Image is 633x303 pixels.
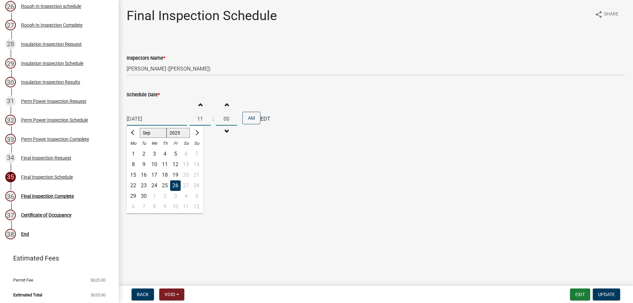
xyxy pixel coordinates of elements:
[149,201,160,212] div: 8
[128,201,138,212] div: 6
[91,278,105,282] span: $625.00
[137,292,149,297] span: Back
[160,159,170,170] div: 11
[127,56,165,61] label: Inspectors Name
[160,201,170,212] div: 9
[160,149,170,159] div: Thursday, September 4, 2025
[21,232,29,236] div: End
[160,149,170,159] div: 4
[5,210,16,220] div: 37
[128,138,138,149] div: Mo
[149,138,160,149] div: We
[190,112,211,126] input: Hours
[128,191,138,201] div: 29
[149,149,160,159] div: 3
[21,23,82,27] div: Rough In Inspection Complete
[149,201,160,212] div: Wednesday, October 8, 2025
[129,128,137,138] button: Previous month
[138,149,149,159] div: 2
[5,96,16,106] div: 31
[5,252,108,265] a: Estimated Fees
[13,278,33,282] span: Permit Fee
[595,11,603,18] i: share
[5,39,16,49] div: 28
[13,293,42,297] span: Estimated Total
[140,128,166,138] select: Select month
[191,138,202,149] div: Su
[21,42,82,46] div: Insulation Inspection Request
[128,159,138,170] div: 8
[170,159,181,170] div: Friday, September 12, 2025
[128,149,138,159] div: Monday, September 1, 2025
[166,128,190,138] select: Select year
[21,99,86,104] div: Perm Power Inspection Request
[604,11,618,18] span: Share
[5,134,16,144] div: 33
[149,159,160,170] div: 10
[193,128,200,138] button: Next month
[128,180,138,191] div: 22
[138,180,149,191] div: Tuesday, September 23, 2025
[138,201,149,212] div: Tuesday, October 7, 2025
[165,292,175,297] span: Void
[128,159,138,170] div: Monday, September 8, 2025
[149,149,160,159] div: Wednesday, September 3, 2025
[21,156,71,160] div: Final Inspection Request
[170,201,181,212] div: 10
[159,288,184,300] button: Void
[5,153,16,163] div: 34
[170,159,181,170] div: 12
[127,112,187,126] input: mm/dd/yyyy
[170,201,181,212] div: Friday, October 10, 2025
[128,180,138,191] div: Monday, September 22, 2025
[132,288,154,300] button: Back
[138,191,149,201] div: 30
[138,170,149,180] div: Tuesday, September 16, 2025
[170,180,181,191] div: 26
[21,61,83,66] div: Insulation Inspection Schedule
[160,138,170,149] div: Th
[21,194,74,198] div: Final Inspection Complete
[5,115,16,125] div: 32
[149,170,160,180] div: Wednesday, September 17, 2025
[21,4,81,9] div: Rough In Inspection schedule
[5,77,16,87] div: 30
[160,201,170,212] div: Thursday, October 9, 2025
[589,8,624,21] button: shareShare
[5,58,16,69] div: 29
[138,159,149,170] div: Tuesday, September 9, 2025
[170,138,181,149] div: Fr
[160,191,170,201] div: 2
[170,180,181,191] div: Friday, September 26, 2025
[5,20,16,30] div: 27
[138,170,149,180] div: 16
[138,149,149,159] div: Tuesday, September 2, 2025
[5,229,16,239] div: 38
[5,191,16,201] div: 36
[127,8,277,24] h1: Final Inspection Schedule
[149,159,160,170] div: Wednesday, September 10, 2025
[170,170,181,180] div: 19
[21,137,89,141] div: Perm Power Inspection Complete
[216,112,237,126] input: Minutes
[570,288,590,300] button: Exit
[170,191,181,201] div: 3
[5,1,16,12] div: 26
[128,191,138,201] div: Monday, September 29, 2025
[127,93,160,97] label: Schedule Date
[160,180,170,191] div: Thursday, September 25, 2025
[598,292,615,297] span: Update
[128,170,138,180] div: Monday, September 15, 2025
[170,149,181,159] div: Friday, September 5, 2025
[5,172,16,182] div: 35
[128,201,138,212] div: Monday, October 6, 2025
[138,201,149,212] div: 7
[181,138,191,149] div: Sa
[149,191,160,201] div: 1
[160,159,170,170] div: Thursday, September 11, 2025
[149,180,160,191] div: Wednesday, September 24, 2025
[211,115,216,123] div: :
[21,80,80,84] div: Insulation Inspection Results
[128,170,138,180] div: 15
[160,191,170,201] div: Thursday, October 2, 2025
